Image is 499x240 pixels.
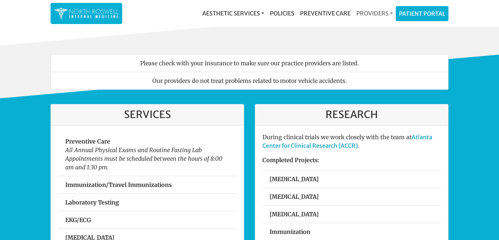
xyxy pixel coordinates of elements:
[199,6,267,20] a: Aesthetic Services
[65,146,222,171] em: All Annual Physical Exams and Routine Fasting Lab Appointments must be scheduled between the hour...
[54,6,119,20] img: North Roswell Internal Medicine
[270,175,319,183] strong: [MEDICAL_DATA]
[65,181,172,188] strong: Immunization/Travel Immunizations
[58,109,237,121] h3: Services
[65,199,119,206] strong: Laboratory Testing
[65,138,110,145] strong: Preventive Care
[51,54,448,72] li: Please check with your insurance to make sure our practice providers are listed.
[270,228,310,235] strong: Immunization
[270,193,319,200] strong: [MEDICAL_DATA]
[297,6,353,20] a: Preventive Care
[262,133,432,149] a: Atlanta Center for Clinical Research (ACCR)
[270,211,319,218] strong: [MEDICAL_DATA]
[353,6,396,20] a: Providers
[262,133,441,150] p: During clinical trials we work closely with the team at .
[262,156,319,164] strong: Completed Projects:
[51,72,448,90] li: Our providers do not treat problems related to motor vehicle accidents.
[262,109,441,121] h3: Research
[396,6,448,21] a: Patient Portal
[65,216,91,223] strong: EKG/ECG
[267,6,297,20] a: Policies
